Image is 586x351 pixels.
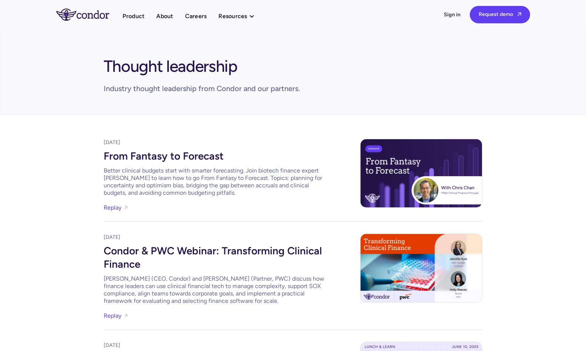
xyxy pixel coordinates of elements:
[104,146,326,164] div: From Fantasy to Forecast
[104,167,326,197] div: Better clinical budgets start with smarter forecasting. Join biotech finance expert [PERSON_NAME]...
[104,139,326,146] div: [DATE]
[104,275,326,305] div: [PERSON_NAME] (CEO, Condor) and [PERSON_NAME] (Partner, PWC) discuss how finance leaders can use ...
[444,11,461,19] a: Sign in
[104,234,326,241] div: [DATE]
[104,83,300,94] div: Industry thought leadership from Condor and our partners.
[104,53,237,77] h1: Thought leadership
[470,6,530,23] a: Request demo
[104,342,326,349] div: [DATE]
[218,11,262,21] div: Resources
[56,9,123,20] a: home
[104,241,326,272] div: Condor & PWC Webinar: Transforming Clinical Finance
[104,311,121,321] a: Replay
[104,146,326,197] a: From Fantasy to ForecastBetter clinical budgets start with smarter forecasting. Join biotech fina...
[104,203,121,213] a: Replay
[218,11,247,21] div: Resources
[123,11,145,21] a: Product
[185,11,207,21] a: Careers
[156,11,173,21] a: About
[518,12,521,17] span: 
[104,241,326,305] a: Condor & PWC Webinar: Transforming Clinical Finance[PERSON_NAME] (CEO, Condor) and [PERSON_NAME] ...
